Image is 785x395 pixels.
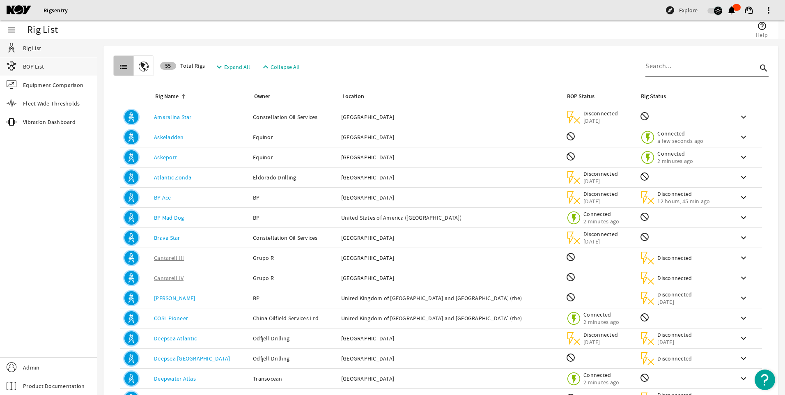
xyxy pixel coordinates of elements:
mat-icon: Rig Monitoring not available for this rig [640,373,650,383]
div: Location [341,92,556,101]
mat-icon: BOP Monitoring not available for this rig [566,272,576,282]
span: [DATE] [583,338,618,346]
span: Disconnected [657,355,692,362]
span: Disconnected [583,331,618,338]
div: Location [342,92,364,101]
span: [DATE] [583,177,618,185]
a: Deepwater Atlas [154,375,196,382]
button: Collapse All [257,60,303,74]
span: Connected [657,150,693,157]
mat-icon: keyboard_arrow_down [739,293,748,303]
a: Amaralina Star [154,113,192,121]
span: 12 hours, 45 min ago [657,197,710,205]
span: a few seconds ago [657,137,703,145]
mat-icon: keyboard_arrow_down [739,213,748,223]
span: Connected [583,311,619,318]
mat-icon: BOP Monitoring not available for this rig [566,353,576,363]
button: more_vert [759,0,778,20]
mat-icon: BOP Monitoring not available for this rig [566,152,576,161]
span: [DATE] [583,197,618,205]
div: Equinor [253,133,335,141]
mat-icon: keyboard_arrow_down [739,152,748,162]
span: Disconnected [657,254,692,262]
span: [DATE] [657,298,692,305]
input: Search... [645,61,757,71]
span: Disconnected [583,190,618,197]
a: Cantarell III [154,254,184,262]
div: Grupo R [253,254,335,262]
mat-icon: keyboard_arrow_down [739,132,748,142]
a: Deepsea Atlantic [154,335,197,342]
mat-icon: keyboard_arrow_down [739,112,748,122]
span: Disconnected [657,274,692,282]
div: [GEOGRAPHIC_DATA] [341,133,559,141]
div: Eldorado Drilling [253,173,335,181]
mat-icon: notifications [727,5,737,15]
div: [GEOGRAPHIC_DATA] [341,193,559,202]
a: BP Mad Dog [154,214,184,221]
span: Disconnected [657,331,692,338]
div: Equinor [253,153,335,161]
span: [DATE] [583,117,618,124]
span: Total Rigs [160,62,205,70]
div: Owner [254,92,270,101]
a: Atlantic Zonda [154,174,192,181]
span: Product Documentation [23,382,85,390]
mat-icon: Rig Monitoring not available for this rig [640,312,650,322]
mat-icon: expand_more [214,62,221,72]
mat-icon: BOP Monitoring not available for this rig [566,131,576,141]
button: Open Resource Center [755,370,775,390]
mat-icon: keyboard_arrow_down [739,253,748,263]
div: United Kingdom of [GEOGRAPHIC_DATA] and [GEOGRAPHIC_DATA] (the) [341,294,559,302]
mat-icon: Rig Monitoring not available for this rig [640,232,650,242]
span: Connected [583,371,619,379]
mat-icon: keyboard_arrow_down [739,172,748,182]
a: COSL Pioneer [154,315,188,322]
div: BOP Status [567,92,594,101]
mat-icon: Rig Monitoring not available for this rig [640,212,650,222]
span: Connected [657,130,703,137]
div: Rig Name [155,92,179,101]
mat-icon: Rig Monitoring not available for this rig [640,111,650,121]
div: 55 [160,62,176,70]
button: Explore [662,4,701,17]
div: BP [253,294,335,302]
div: Grupo R [253,274,335,282]
a: Brava Star [154,234,180,241]
div: Rig List [27,26,58,34]
mat-icon: keyboard_arrow_down [739,333,748,343]
mat-icon: keyboard_arrow_down [739,233,748,243]
span: Equipment Comparison [23,81,83,89]
span: Expand All [224,63,250,71]
div: United States of America ([GEOGRAPHIC_DATA]) [341,214,559,222]
div: Owner [253,92,331,101]
span: 2 minutes ago [583,379,619,386]
a: Deepsea [GEOGRAPHIC_DATA] [154,355,230,362]
span: Disconnected [583,110,618,117]
a: BP Ace [154,194,171,201]
span: 2 minutes ago [657,157,693,165]
mat-icon: keyboard_arrow_down [739,193,748,202]
mat-icon: BOP Monitoring not available for this rig [566,252,576,262]
div: [GEOGRAPHIC_DATA] [341,374,559,383]
div: [GEOGRAPHIC_DATA] [341,254,559,262]
div: [GEOGRAPHIC_DATA] [341,153,559,161]
span: Explore [679,6,698,14]
span: [DATE] [583,238,618,245]
span: Vibration Dashboard [23,118,76,126]
span: BOP List [23,62,44,71]
div: [GEOGRAPHIC_DATA] [341,234,559,242]
button: Expand All [211,60,253,74]
div: BP [253,193,335,202]
span: Disconnected [657,190,710,197]
mat-icon: BOP Monitoring not available for this rig [566,292,576,302]
mat-icon: Rig Monitoring not available for this rig [640,172,650,181]
a: Cantarell IV [154,274,184,282]
a: Askeladden [154,133,184,141]
mat-icon: explore [665,5,675,15]
span: Disconnected [583,230,618,238]
div: Constellation Oil Services [253,234,335,242]
div: Odfjell Drilling [253,334,335,342]
mat-icon: vibration [7,117,16,127]
div: Rig Name [154,92,243,101]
